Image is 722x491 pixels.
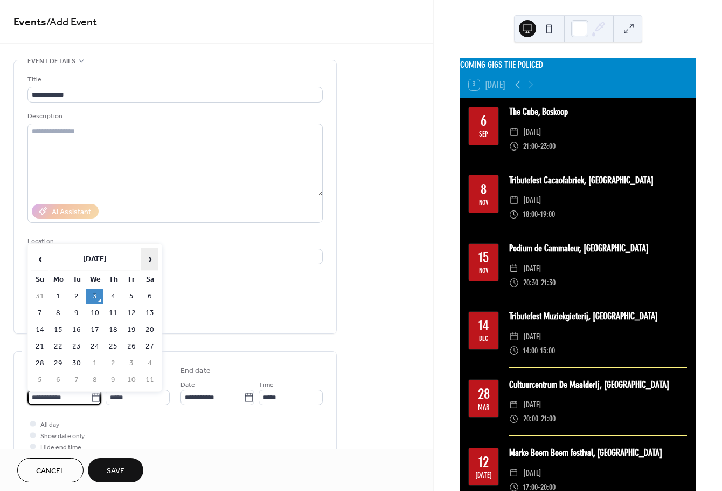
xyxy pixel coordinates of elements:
td: 10 [123,372,140,388]
span: Cancel [36,466,65,477]
td: 8 [86,372,103,388]
th: Sa [141,272,158,288]
td: 11 [105,305,122,321]
div: Tributefest Cacaofabriek, [GEOGRAPHIC_DATA] [509,173,687,187]
td: 27 [141,339,158,354]
td: 9 [105,372,122,388]
div: [DATE] [475,472,492,479]
td: 15 [50,322,67,338]
td: 1 [50,289,67,304]
td: 22 [50,339,67,354]
span: 14:00 [523,344,538,358]
td: 30 [68,356,85,371]
td: 7 [31,305,48,321]
span: Event details [27,56,75,67]
div: Dec [479,335,488,343]
span: [DATE] [523,125,541,139]
td: 28 [31,356,48,371]
td: 11 [141,372,158,388]
span: - [538,412,541,426]
th: Th [105,272,122,288]
th: Tu [68,272,85,288]
td: 8 [50,305,67,321]
td: 21 [31,339,48,354]
span: [DATE] [523,398,541,412]
div: ​ [509,139,519,153]
th: Fr [123,272,140,288]
span: - [538,139,540,153]
td: 4 [105,289,122,304]
td: 4 [141,356,158,371]
span: 21:00 [523,139,538,153]
td: 17 [86,322,103,338]
div: 28 [478,386,490,401]
div: Marke Boem Boem festival, [GEOGRAPHIC_DATA] [509,446,687,460]
span: Hide end time [40,442,81,453]
div: Cultuurcentrum De Maalderij, [GEOGRAPHIC_DATA] [509,378,687,392]
span: [DATE] [523,330,541,344]
td: 25 [105,339,122,354]
th: We [86,272,103,288]
span: - [538,344,540,358]
span: / Add Event [46,12,97,33]
div: ​ [509,344,519,358]
span: [DATE] [523,193,541,207]
span: [DATE] [523,466,541,480]
span: 20:30 [523,276,538,290]
div: COMING GIGS THE POLICED [460,58,696,72]
a: Events [13,12,46,33]
div: Tributefest Muziekgieterij, [GEOGRAPHIC_DATA] [509,309,687,323]
span: 21:30 [541,276,556,290]
span: › [142,248,158,270]
span: 20:00 [523,412,538,426]
td: 31 [31,289,48,304]
span: 15:00 [540,344,555,358]
div: ​ [509,466,519,480]
td: 29 [50,356,67,371]
td: 9 [68,305,85,321]
td: 16 [68,322,85,338]
span: All day [40,419,59,431]
div: Sep [479,131,488,138]
div: ​ [509,125,519,139]
span: 21:00 [541,412,556,426]
span: - [538,276,541,290]
button: Cancel [17,458,84,482]
td: 3 [86,289,103,304]
span: 18:00 [523,207,538,221]
div: ​ [509,207,519,221]
div: ​ [509,330,519,344]
div: 8 [481,182,487,197]
td: 5 [123,289,140,304]
div: ​ [509,276,519,290]
td: 5 [31,372,48,388]
td: 12 [123,305,140,321]
div: Description [27,111,321,122]
div: Nov [479,199,489,207]
span: [DATE] [523,262,541,276]
div: ​ [509,398,519,412]
td: 24 [86,339,103,354]
td: 26 [123,339,140,354]
div: Title [27,74,321,85]
td: 6 [141,289,158,304]
div: Podium de Cammaleur, [GEOGRAPHIC_DATA] [509,241,687,255]
span: Date [180,379,195,391]
div: Location [27,236,321,247]
td: 10 [86,305,103,321]
td: 20 [141,322,158,338]
span: 19:00 [540,207,555,221]
span: Time [259,379,274,391]
div: End date [180,365,211,377]
span: Save [107,466,124,477]
div: ​ [509,412,519,426]
td: 23 [68,339,85,354]
td: 3 [123,356,140,371]
td: 19 [123,322,140,338]
td: 1 [86,356,103,371]
td: 2 [105,356,122,371]
div: ​ [509,262,519,276]
button: Save [88,458,143,482]
th: Su [31,272,48,288]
